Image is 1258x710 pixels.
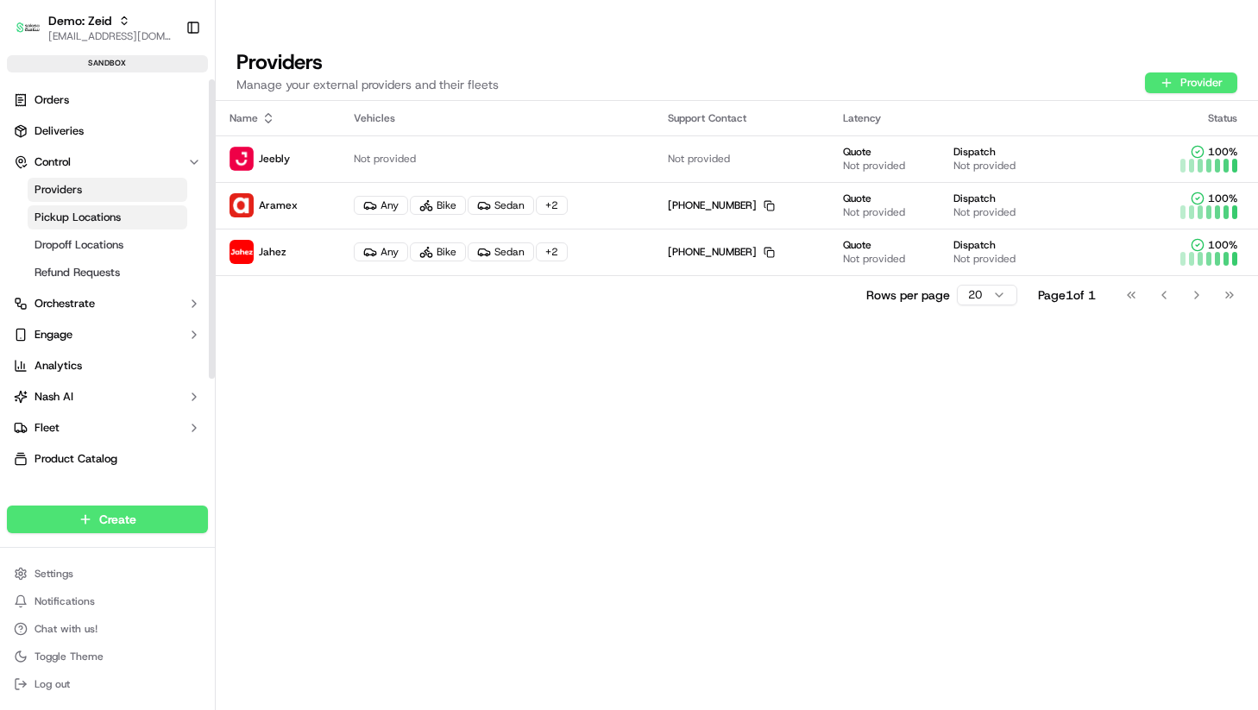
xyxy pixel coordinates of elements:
a: Analytics [7,352,208,380]
span: Quote [843,192,871,205]
span: Dispatch [953,192,996,205]
img: Nash [17,17,52,52]
button: Toggle Theme [7,644,208,669]
div: We're available if you need us! [59,182,218,196]
a: Powered byPylon [122,292,209,305]
img: 1736555255976-a54dd68f-1ca7-489b-9aae-adbdc363a1c4 [17,165,48,196]
a: Pickup Locations [28,205,187,229]
img: jeebly_logo.png [230,147,254,171]
span: Create [99,511,136,528]
span: Pickup Locations [35,210,121,225]
button: Create [7,506,208,533]
span: Orders [35,92,69,108]
div: + 2 [536,242,568,261]
span: 100 % [1208,238,1237,252]
div: Any [354,196,408,215]
span: Engage [35,327,72,342]
span: Dropoff Locations [35,237,123,253]
span: Notifications [35,594,95,608]
span: API Documentation [163,250,277,267]
span: Toggle Theme [35,650,104,663]
span: Not provided [953,252,1016,266]
span: Refund Requests [35,265,120,280]
button: Log out [7,672,208,696]
div: Status [1148,111,1244,125]
span: Log out [35,677,70,691]
span: Jahez [259,245,286,259]
div: sandbox [7,55,208,72]
span: Not provided [843,159,905,173]
img: profile_Aramex_Demo.png [230,193,254,217]
span: 100 % [1208,145,1237,159]
div: Support Contact [668,111,815,125]
span: Knowledge Base [35,250,132,267]
button: Provider [1145,72,1237,93]
div: Start new chat [59,165,283,182]
span: Aramex [259,198,298,212]
a: Orders [7,86,208,114]
span: Not provided [843,205,905,219]
p: Welcome 👋 [17,69,314,97]
span: Quote [843,145,871,159]
span: Control [35,154,71,170]
a: 💻API Documentation [139,243,284,274]
p: Manage your external providers and their fleets [236,76,499,93]
h1: Providers [236,48,499,76]
button: Orchestrate [7,290,208,317]
span: Deliveries [35,123,84,139]
span: Fleet [35,420,60,436]
button: Notifications [7,589,208,613]
a: Deliveries [7,117,208,145]
span: Orchestrate [35,296,95,311]
span: 100 % [1208,192,1237,205]
span: Not provided [843,252,905,266]
button: Demo: ZeidDemo: Zeid[EMAIL_ADDRESS][DOMAIN_NAME] [7,7,179,48]
span: Dispatch [953,238,996,252]
span: Quote [843,238,871,252]
div: Sedan [468,196,534,215]
p: Rows per page [866,286,950,304]
div: [PHONE_NUMBER] [668,198,775,212]
div: Bike [410,242,466,261]
span: Providers [35,182,82,198]
span: Not provided [953,205,1016,219]
a: Dropoff Locations [28,233,187,257]
span: Not provided [354,152,416,166]
span: Product Catalog [35,451,117,467]
div: Sedan [468,242,534,261]
div: Vehicles [354,111,640,125]
span: Settings [35,567,73,581]
img: jahez.png [230,240,254,264]
button: Fleet [7,414,208,442]
button: Start new chat [293,170,314,191]
div: Any [354,242,408,261]
span: Jeebly [259,152,290,166]
button: Settings [7,562,208,586]
input: Got a question? Start typing here... [45,111,311,129]
div: + 2 [536,196,568,215]
div: Bike [410,196,466,215]
div: Latency [843,111,1121,125]
span: Dispatch [953,145,996,159]
button: Engage [7,321,208,349]
a: 📗Knowledge Base [10,243,139,274]
span: Analytics [35,358,82,374]
span: Nash AI [35,389,73,405]
div: 📗 [17,252,31,266]
div: Favorites [7,487,208,514]
button: Chat with us! [7,617,208,641]
span: Chat with us! [35,622,97,636]
div: 💻 [146,252,160,266]
span: Not provided [953,159,1016,173]
button: [EMAIL_ADDRESS][DOMAIN_NAME] [48,29,172,43]
img: Demo: Zeid [14,14,41,42]
span: Pylon [172,292,209,305]
button: Demo: Zeid [48,12,111,29]
button: Nash AI [7,383,208,411]
div: [PHONE_NUMBER] [668,245,775,259]
a: Product Catalog [7,445,208,473]
div: Page 1 of 1 [1038,286,1096,304]
button: Control [7,148,208,176]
